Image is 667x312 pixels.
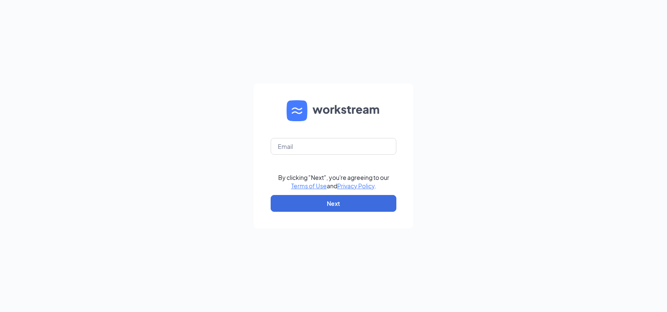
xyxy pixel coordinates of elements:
input: Email [271,138,396,155]
img: WS logo and Workstream text [287,100,380,121]
div: By clicking "Next", you're agreeing to our and . [278,173,389,190]
a: Terms of Use [291,182,327,190]
a: Privacy Policy [337,182,375,190]
button: Next [271,195,396,212]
